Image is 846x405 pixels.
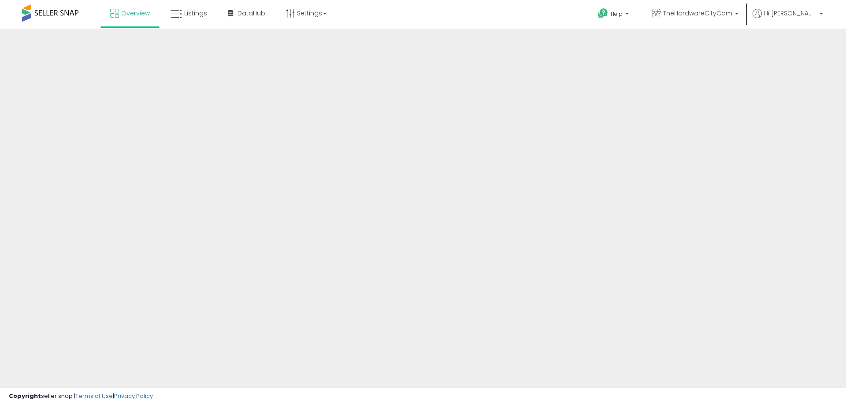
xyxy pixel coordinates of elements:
[764,9,817,18] span: Hi [PERSON_NAME]
[75,392,113,400] a: Terms of Use
[753,9,823,29] a: Hi [PERSON_NAME]
[9,392,41,400] strong: Copyright
[114,392,153,400] a: Privacy Policy
[663,9,732,18] span: TheHardwareCityCom
[597,8,609,19] i: Get Help
[121,9,150,18] span: Overview
[9,392,153,401] div: seller snap | |
[611,10,623,18] span: Help
[591,1,638,29] a: Help
[184,9,207,18] span: Listings
[237,9,265,18] span: DataHub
